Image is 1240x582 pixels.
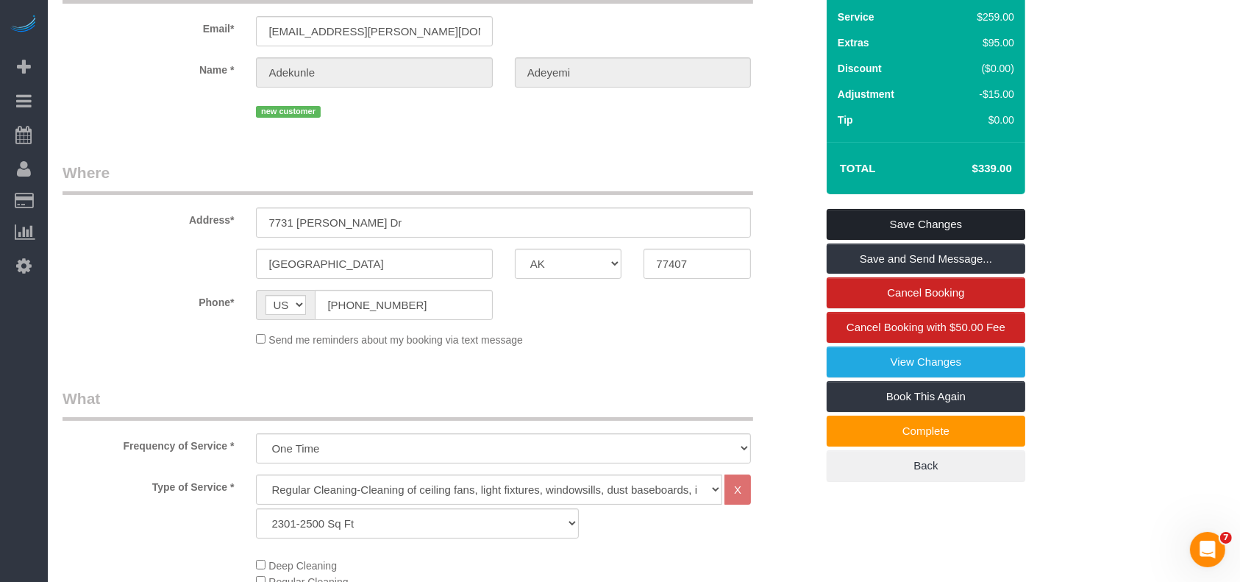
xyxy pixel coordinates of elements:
a: View Changes [827,347,1025,377]
a: Save and Send Message... [827,244,1025,274]
label: Discount [838,61,882,76]
input: Email* [256,16,492,46]
div: $259.00 [946,10,1014,24]
input: City* [256,249,492,279]
iframe: Intercom live chat [1190,532,1225,567]
a: Complete [827,416,1025,447]
a: Save Changes [827,209,1025,240]
strong: Total [840,162,876,174]
span: Deep Cleaning [268,560,337,572]
input: Zip Code* [644,249,751,279]
label: Email* [51,16,245,36]
label: Tip [838,113,853,127]
legend: What [63,388,753,421]
legend: Where [63,162,753,195]
label: Adjustment [838,87,894,102]
label: Service [838,10,874,24]
label: Name * [51,57,245,77]
div: $0.00 [946,113,1014,127]
label: Frequency of Service * [51,433,245,453]
a: Book This Again [827,381,1025,412]
label: Address* [51,207,245,227]
span: 7 [1220,532,1232,544]
a: Cancel Booking with $50.00 Fee [827,312,1025,343]
label: Type of Service * [51,475,245,494]
div: $95.00 [946,35,1014,50]
span: Cancel Booking with $50.00 Fee [847,321,1005,333]
input: Phone* [315,290,492,320]
div: ($0.00) [946,61,1014,76]
label: Phone* [51,290,245,310]
div: -$15.00 [946,87,1014,102]
a: Cancel Booking [827,277,1025,308]
label: Extras [838,35,869,50]
span: Send me reminders about my booking via text message [268,334,523,346]
span: new customer [256,106,320,118]
a: Back [827,450,1025,481]
img: Automaid Logo [9,15,38,35]
input: First Name* [256,57,492,88]
input: Last Name* [515,57,751,88]
h4: $339.00 [928,163,1012,175]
